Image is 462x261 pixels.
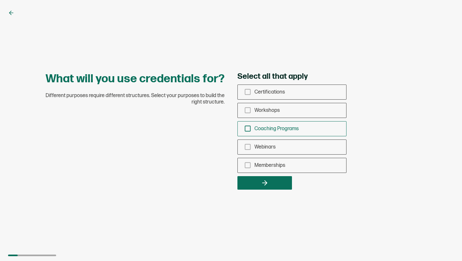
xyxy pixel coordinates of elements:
span: Webinars [254,144,276,150]
span: Coaching Programs [254,126,299,132]
span: Certifications [254,89,285,95]
span: Memberships [254,162,285,168]
iframe: Chat Widget [430,230,462,261]
h1: What will you use credentials for? [46,72,225,86]
div: checkbox-group [237,85,346,173]
span: Different purposes require different structures. Select your purposes to build the right structure. [45,93,225,105]
span: Select all that apply [237,72,308,81]
span: Workshops [254,107,280,113]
